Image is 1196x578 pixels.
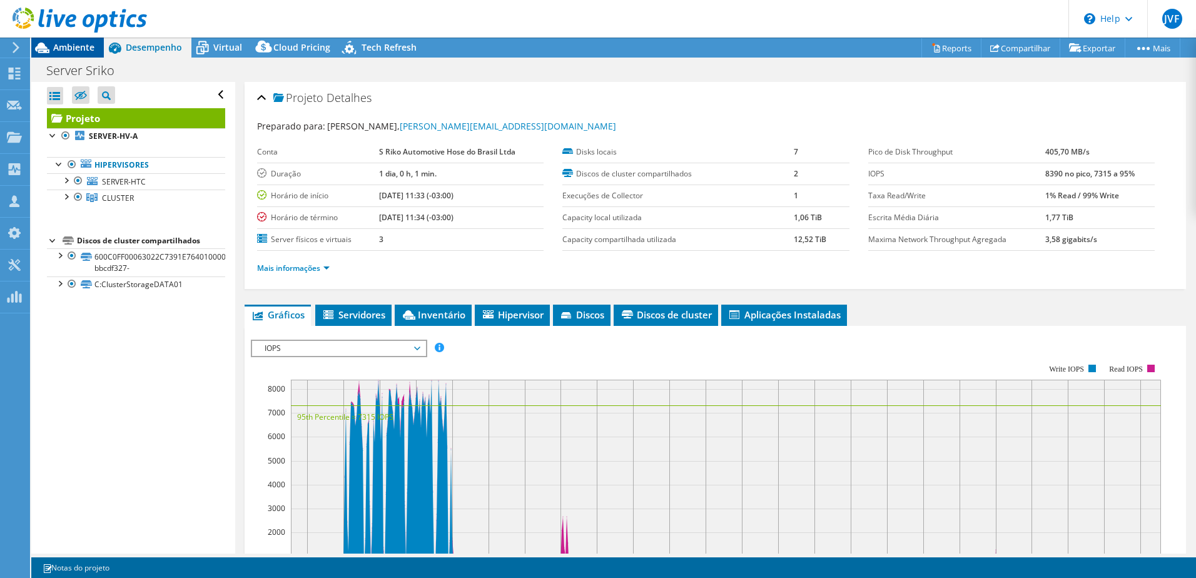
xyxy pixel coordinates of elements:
[77,233,225,248] div: Discos de cluster compartilhados
[327,120,616,132] span: [PERSON_NAME],
[921,38,981,58] a: Reports
[1049,365,1084,373] text: Write IOPS
[562,168,794,180] label: Discos de cluster compartilhados
[268,431,285,442] text: 6000
[258,341,419,356] span: IOPS
[257,211,379,224] label: Horário de término
[257,233,379,246] label: Server físicos e virtuais
[481,308,544,321] span: Hipervisor
[257,263,330,273] a: Mais informações
[362,41,417,53] span: Tech Refresh
[868,190,1045,202] label: Taxa Read/Write
[727,308,841,321] span: Aplicações Instaladas
[400,120,616,132] a: [PERSON_NAME][EMAIL_ADDRESS][DOMAIN_NAME]
[562,233,794,246] label: Capacity compartilhada utilizada
[379,190,454,201] b: [DATE] 11:33 (-03:00)
[268,455,285,466] text: 5000
[327,90,372,105] span: Detalhes
[1045,234,1097,245] b: 3,58 gigabits/s
[868,168,1045,180] label: IOPS
[268,479,285,490] text: 4000
[268,551,285,562] text: 1000
[126,41,182,53] span: Desempenho
[213,41,242,53] span: Virtual
[868,233,1045,246] label: Maxima Network Throughput Agregada
[268,383,285,394] text: 8000
[268,407,285,418] text: 7000
[794,234,826,245] b: 12,52 TiB
[47,128,225,144] a: SERVER-HV-A
[47,190,225,206] a: CLUSTER
[981,38,1060,58] a: Compartilhar
[47,173,225,190] a: SERVER-HTC
[562,211,794,224] label: Capacity local utilizada
[794,212,822,223] b: 1,06 TiB
[322,308,385,321] span: Servidores
[794,146,798,157] b: 7
[1162,9,1182,29] span: JVF
[41,64,134,78] h1: Server Sriko
[53,41,94,53] span: Ambiente
[379,146,515,157] b: S Riko Automotive Hose do Brasil Ltda
[102,176,146,187] span: SERVER-HTC
[47,276,225,293] a: C:ClusterStorageDATA01
[257,190,379,202] label: Horário de início
[251,308,305,321] span: Gráficos
[257,146,379,158] label: Conta
[559,308,604,321] span: Discos
[1084,13,1095,24] svg: \n
[379,212,454,223] b: [DATE] 11:34 (-03:00)
[868,146,1045,158] label: Pico de Disk Throughput
[1125,38,1180,58] a: Mais
[868,211,1045,224] label: Escrita Média Diária
[47,157,225,173] a: Hipervisores
[257,120,325,132] label: Preparado para:
[297,412,393,422] text: 95th Percentile = 7315 IOPS
[379,168,437,179] b: 1 dia, 0 h, 1 min.
[47,248,225,276] a: 600C0FF00063022C7391E76401000000-bbcdf327-
[257,168,379,180] label: Duração
[794,168,798,179] b: 2
[1109,365,1143,373] text: Read IOPS
[562,190,794,202] label: Execuções de Collector
[620,308,712,321] span: Discos de cluster
[273,41,330,53] span: Cloud Pricing
[794,190,798,201] b: 1
[268,503,285,514] text: 3000
[268,527,285,537] text: 2000
[102,193,134,203] span: CLUSTER
[1045,212,1073,223] b: 1,77 TiB
[47,108,225,128] a: Projeto
[273,92,323,104] span: Projeto
[1045,146,1090,157] b: 405,70 MB/s
[379,234,383,245] b: 3
[562,146,794,158] label: Disks locais
[1060,38,1125,58] a: Exportar
[401,308,465,321] span: Inventário
[89,131,138,141] b: SERVER-HV-A
[1045,190,1119,201] b: 1% Read / 99% Write
[1045,168,1135,179] b: 8390 no pico, 7315 a 95%
[34,560,118,575] a: Notas do projeto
